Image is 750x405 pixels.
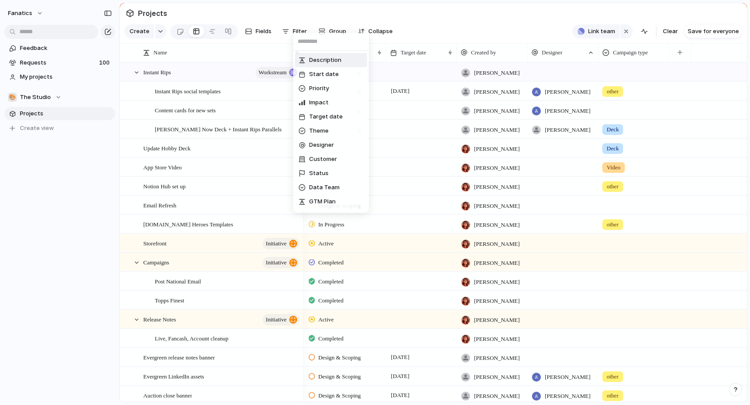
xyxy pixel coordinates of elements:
[309,197,336,206] span: GTM Plan
[309,169,329,178] span: Status
[309,98,329,107] span: Impact
[309,211,345,220] span: Launch Date
[309,141,334,149] span: Designer
[309,84,329,93] span: Priority
[309,56,341,65] span: Description
[309,126,329,135] span: Theme
[309,155,337,164] span: Customer
[309,183,340,192] span: Data Team
[309,112,343,121] span: Target date
[309,70,339,79] span: Start date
